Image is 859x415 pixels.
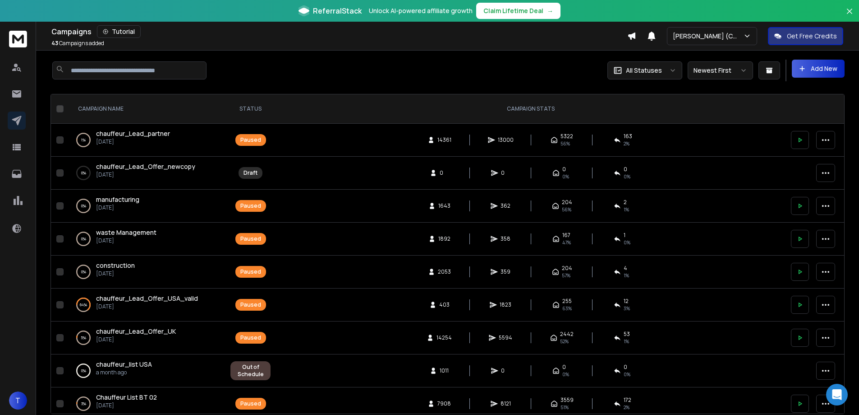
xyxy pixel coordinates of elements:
p: Unlock AI-powered affiliate growth [369,6,473,15]
span: 2 % [624,404,629,411]
th: CAMPAIGN STATS [276,94,786,124]
span: 362 [501,202,510,210]
span: 172 [624,396,631,404]
p: 5 % [81,333,86,342]
div: Paused [240,301,261,308]
button: T [9,392,27,410]
span: 2 [624,199,627,206]
div: Open Intercom Messenger [826,384,848,406]
span: 63 % [562,305,572,312]
span: 43 [51,39,58,47]
div: Paused [240,235,261,242]
p: [DATE] [96,303,198,310]
span: construction [96,261,135,270]
div: Paused [240,334,261,341]
button: Tutorial [97,25,141,38]
span: 1823 [500,301,511,308]
span: chauffeur_Lead_Offer_USA_valid [96,294,198,303]
span: manufacturing [96,195,139,204]
p: [DATE] [96,237,156,244]
span: 56 % [560,140,570,147]
p: 0 % [81,267,86,276]
td: 0%manufacturing[DATE] [67,190,225,223]
span: 358 [501,235,510,242]
p: 0 % [81,201,86,210]
span: 1643 [438,202,450,210]
span: waste Management [96,228,156,237]
td: 5%chauffeur_Lead_Offer_UK[DATE] [67,322,225,354]
span: 12 [624,298,629,305]
p: 0 % [81,234,86,243]
button: Close banner [844,5,855,27]
td: 64%chauffeur_Lead_Offer_USA_valid[DATE] [67,289,225,322]
span: 0 % [624,239,630,246]
button: Claim Lifetime Deal→ [476,3,560,19]
span: 1 % [624,338,629,345]
p: 0 % [81,366,86,375]
th: CAMPAIGN NAME [67,94,225,124]
span: 204 [562,199,572,206]
a: construction [96,261,135,270]
span: 0 [624,166,627,173]
span: chauffeur_Lead_partner [96,129,170,138]
td: 0%construction[DATE] [67,256,225,289]
span: 57 % [562,272,570,279]
a: waste Management [96,228,156,237]
span: 0 [562,166,566,173]
button: Newest First [688,61,753,79]
span: 204 [562,265,572,272]
p: 3 % [81,399,86,408]
span: 3559 [560,396,574,404]
span: 0 [501,367,510,374]
span: 0% [562,173,569,180]
span: 56 % [562,206,571,213]
span: 14361 [437,136,451,144]
p: [DATE] [96,204,139,211]
span: 1 [624,232,625,239]
button: Add New [792,60,845,78]
span: chauffeur_Lead_Offer_newcopy [96,162,195,171]
a: manufacturing [96,195,139,204]
span: 2442 [560,331,574,338]
span: 8121 [501,400,511,407]
span: 0% [562,371,569,378]
p: Campaigns added [51,40,104,47]
span: 255 [562,298,572,305]
span: 403 [439,301,450,308]
p: [DATE] [96,171,195,178]
p: All Statuses [626,66,662,75]
p: Get Free Credits [787,32,837,41]
span: 52 % [560,338,569,345]
span: chauffeur_list USA [96,360,152,368]
p: 64 % [80,300,87,309]
span: 14254 [436,334,452,341]
div: Paused [240,268,261,275]
span: Chauffeur List BT 02 [96,393,157,401]
a: chauffeur_list USA [96,360,152,369]
span: 0 [440,169,449,177]
div: Paused [240,136,261,144]
button: Get Free Credits [768,27,843,45]
p: [PERSON_NAME] (Cold) [673,32,743,41]
th: STATUS [225,94,276,124]
span: 0% [624,173,630,180]
span: 0% [624,371,630,378]
a: chauffeur_Lead_Offer_USA_valid [96,294,198,303]
span: 163 [624,133,632,140]
p: 1 % [81,135,86,145]
p: [DATE] [96,402,157,409]
span: 5322 [560,133,573,140]
td: 0%chauffeur_list USAa month ago [67,354,225,387]
span: 1 % [624,272,629,279]
td: 1%chauffeur_Lead_partner[DATE] [67,124,225,157]
span: chauffeur_Lead_Offer_UK [96,327,176,336]
td: 0%waste Management[DATE] [67,223,225,256]
span: 5594 [499,334,512,341]
span: 13000 [498,136,514,144]
span: 0 [501,169,510,177]
span: 1 % [624,206,629,213]
div: Out of Schedule [235,364,266,378]
p: [DATE] [96,336,176,343]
